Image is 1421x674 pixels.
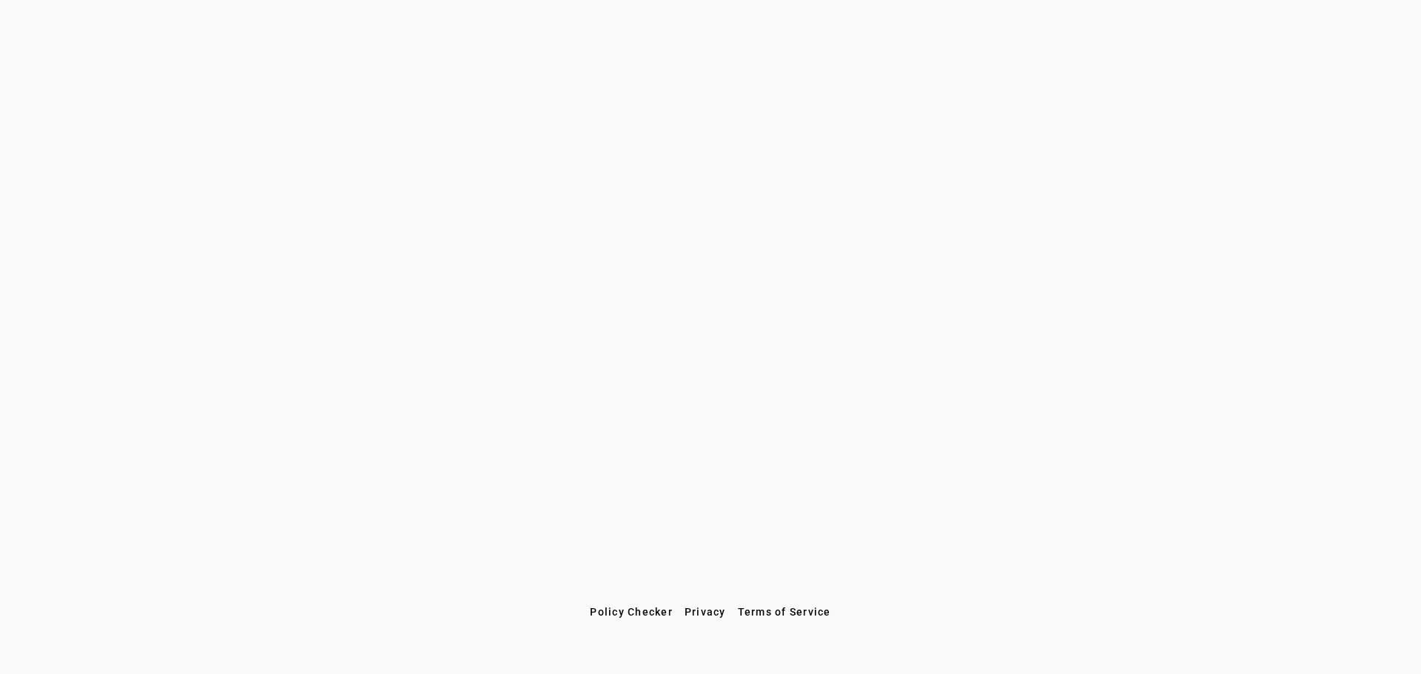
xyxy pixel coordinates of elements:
[732,599,837,625] button: Terms of Service
[584,599,679,625] button: Policy Checker
[685,606,726,618] span: Privacy
[590,606,673,618] span: Policy Checker
[738,606,831,618] span: Terms of Service
[679,599,732,625] button: Privacy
